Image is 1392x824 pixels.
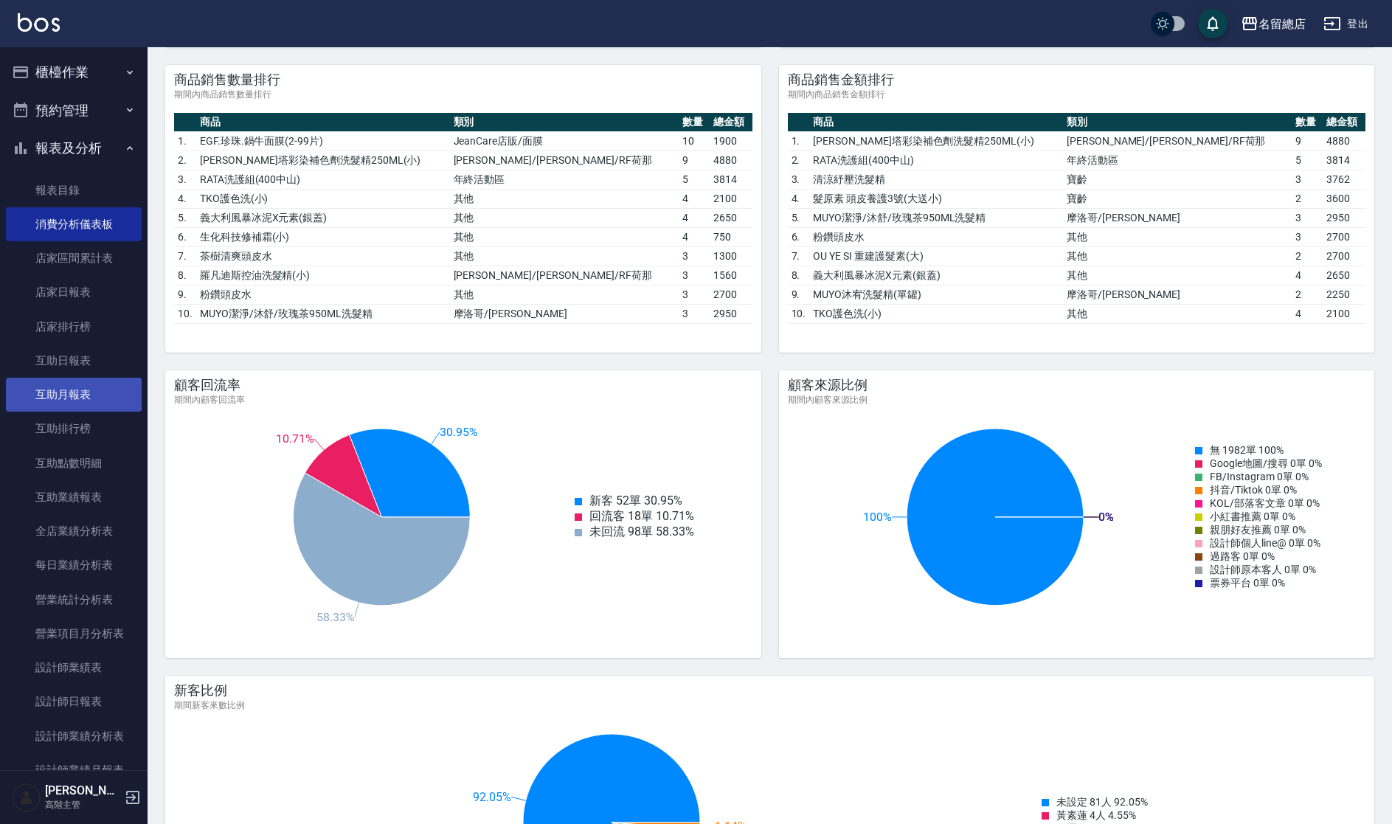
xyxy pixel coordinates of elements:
[1292,113,1323,132] th: 數量
[1323,227,1365,246] td: 2700
[1198,9,1227,38] button: save
[710,227,752,246] td: 750
[710,113,752,132] th: 總金額
[6,651,142,685] a: 設計師業績表
[710,304,752,323] td: 2950
[174,394,752,406] div: 期間內顧客回流率
[788,170,810,189] td: 3.
[6,173,142,207] a: 報表目錄
[450,189,679,208] td: 其他
[788,304,810,323] td: 10.
[174,89,752,101] div: 期間內商品銷售數量排行
[1195,484,1322,497] div: 抖音/Tiktok 0單 0%
[1063,227,1292,246] td: 其他
[1323,113,1365,132] th: 總金額
[6,412,142,446] a: 互助排行榜
[6,241,142,275] a: 店家區間累計表
[6,446,142,480] a: 互助點數明細
[1063,131,1292,150] td: [PERSON_NAME]/[PERSON_NAME]/RF荷那
[473,790,511,804] text: 92.05%
[1063,208,1292,227] td: 摩洛哥/[PERSON_NAME]
[679,227,710,246] td: 4
[196,246,450,266] td: 茶樹清爽頭皮水
[679,170,710,189] td: 5
[196,170,450,189] td: RATA洗護組(400中山)
[174,376,752,394] div: 顧客回流率
[196,227,450,246] td: 生化科技修補霜(小)
[196,189,450,208] td: TKO護色洗(小)
[1323,170,1365,189] td: 3762
[788,89,1366,101] div: 期間內商品銷售金額排行
[1063,189,1292,208] td: 寶齡
[1323,208,1365,227] td: 2950
[788,189,810,208] td: 4.
[6,275,142,309] a: 店家日報表
[809,208,1063,227] td: MUYO潔淨/沐舒/玫瑰茶950ML洗髮精
[710,170,752,189] td: 3814
[1195,564,1322,577] div: 設計師原本客人 0單 0%
[710,246,752,266] td: 1300
[1292,227,1323,246] td: 3
[6,91,142,130] button: 預約管理
[316,610,355,624] text: 58.33%
[809,304,1063,323] td: TKO護色洗(小)
[809,150,1063,170] td: RATA洗護組(400中山)
[809,285,1063,304] td: MUYO沐宥洗髮精(單罐)
[1063,285,1292,304] td: 摩洛哥/[PERSON_NAME]
[679,150,710,170] td: 9
[710,131,752,150] td: 1900
[45,798,120,811] p: 高階主管
[196,266,450,285] td: 羅凡迪斯控油洗髮精(小)
[196,113,450,132] th: 商品
[809,189,1063,208] td: 髮原素 頭皮養護3號(大送小)
[575,509,694,524] div: 回流客 18單 10.71%
[788,227,810,246] td: 6.
[1292,150,1323,170] td: 5
[174,285,196,304] td: 9.
[575,494,694,509] div: 新客 52單 30.95%
[1063,170,1292,189] td: 寶齡
[679,304,710,323] td: 3
[788,131,810,150] td: 1.
[1323,189,1365,208] td: 3600
[196,131,450,150] td: EGF.珍珠.鍋牛面膜(2-99片)
[196,285,450,304] td: 粉鑽頭皮水
[1292,266,1323,285] td: 4
[1195,444,1322,457] div: 無 1982單 100%
[1063,266,1292,285] td: 其他
[450,131,679,150] td: JeanCare店販/面膜
[679,208,710,227] td: 4
[1195,577,1322,590] div: 票券平台 0單 0%
[450,266,679,285] td: [PERSON_NAME]/[PERSON_NAME]/RF荷那
[196,304,450,323] td: MUYO潔淨/沐舒/玫瑰茶950ML洗髮精
[1317,10,1374,38] button: 登出
[45,783,120,798] h5: [PERSON_NAME]
[6,514,142,548] a: 全店業績分析表
[12,783,41,812] img: Person
[710,150,752,170] td: 4880
[1323,266,1365,285] td: 2650
[450,208,679,227] td: 其他
[788,150,810,170] td: 2.
[6,310,142,344] a: 店家排行榜
[788,208,810,227] td: 5.
[174,71,752,89] div: 商品銷售數量排行
[1323,285,1365,304] td: 2250
[679,189,710,208] td: 4
[174,227,196,246] td: 6.
[1063,304,1292,323] td: 其他
[1292,304,1323,323] td: 4
[809,131,1063,150] td: [PERSON_NAME]塔彩染補色劑洗髮精250ML(小)
[450,227,679,246] td: 其他
[679,266,710,285] td: 3
[174,682,1365,699] div: 新客比例
[6,129,142,167] button: 報表及分析
[450,113,679,132] th: 類別
[6,480,142,514] a: 互助業績報表
[863,510,892,524] text: 100%
[6,685,142,719] a: 設計師日報表
[6,719,142,753] a: 設計師業績分析表
[1292,170,1323,189] td: 3
[1292,246,1323,266] td: 2
[710,189,752,208] td: 2100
